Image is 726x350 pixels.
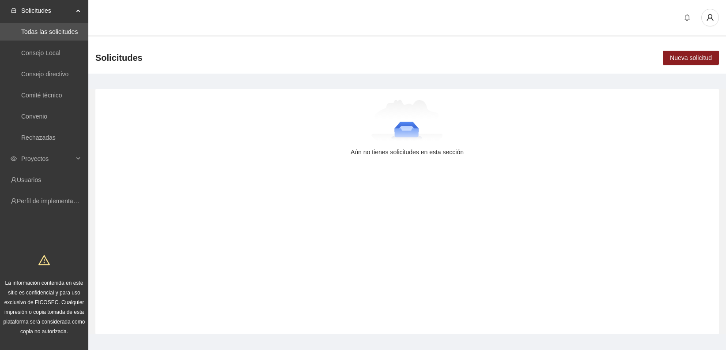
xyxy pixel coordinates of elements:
[4,280,85,335] span: La información contenida en este sitio es confidencial y para uso exclusivo de FICOSEC. Cualquier...
[21,113,47,120] a: Convenio
[21,71,68,78] a: Consejo directivo
[663,51,719,65] button: Nueva solicitud
[701,9,719,26] button: user
[680,11,694,25] button: bell
[95,51,143,65] span: Solicitudes
[21,2,73,19] span: Solicitudes
[21,92,62,99] a: Comité técnico
[38,254,50,266] span: warning
[17,197,86,205] a: Perfil de implementadora
[110,147,705,157] div: Aún no tienes solicitudes en esta sección
[21,134,56,141] a: Rechazadas
[11,156,17,162] span: eye
[21,49,60,56] a: Consejo Local
[702,14,718,22] span: user
[681,14,694,21] span: bell
[670,53,712,63] span: Nueva solicitud
[17,176,41,183] a: Usuarios
[371,100,443,144] img: Aún no tienes solicitudes en esta sección
[11,7,17,14] span: inbox
[21,28,78,35] a: Todas las solicitudes
[21,150,73,168] span: Proyectos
